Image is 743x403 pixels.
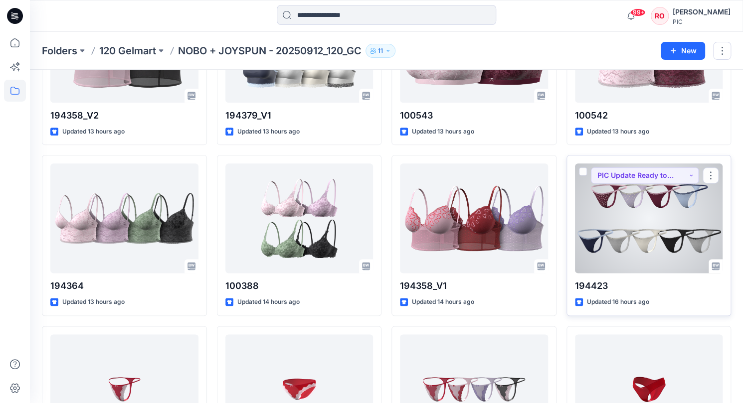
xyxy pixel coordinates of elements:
[366,44,395,58] button: 11
[400,279,548,293] p: 194358_V1
[42,44,77,58] a: Folders
[237,127,300,137] p: Updated 13 hours ago
[237,297,300,307] p: Updated 14 hours ago
[575,279,723,293] p: 194423
[587,127,649,137] p: Updated 13 hours ago
[62,297,125,307] p: Updated 13 hours ago
[50,163,198,273] a: 194364
[50,279,198,293] p: 194364
[673,18,731,25] div: PIC
[400,163,548,273] a: 194358_V1
[378,45,383,56] p: 11
[99,44,156,58] a: 120 Gelmart
[225,279,373,293] p: 100388
[587,297,649,307] p: Updated 16 hours ago
[400,109,548,123] p: 100543
[50,109,198,123] p: 194358_V2
[178,44,362,58] p: NOBO + JOYSPUN - 20250912_120_GC
[412,297,474,307] p: Updated 14 hours ago
[630,8,645,16] span: 99+
[62,127,125,137] p: Updated 13 hours ago
[651,7,669,25] div: RO
[225,109,373,123] p: 194379_V1
[412,127,474,137] p: Updated 13 hours ago
[575,109,723,123] p: 100542
[673,6,731,18] div: [PERSON_NAME]
[661,42,705,60] button: New
[225,163,373,273] a: 100388
[575,163,723,273] a: 194423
